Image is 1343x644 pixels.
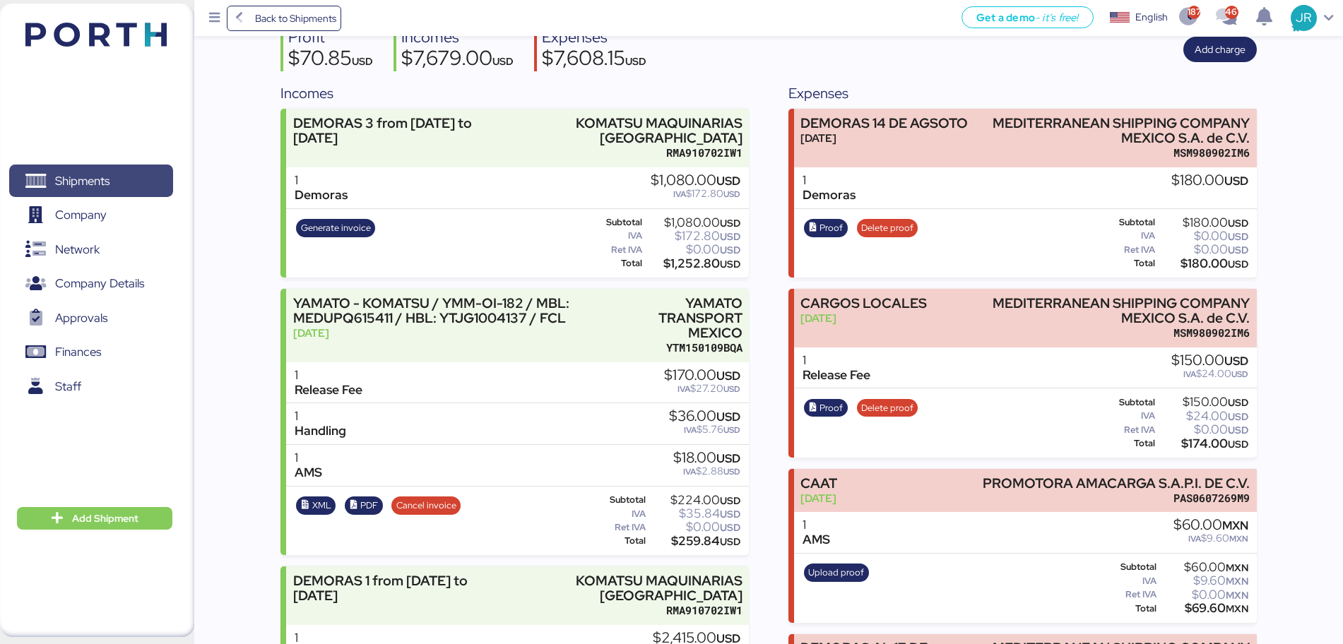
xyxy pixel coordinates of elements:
[1096,590,1156,600] div: Ret IVA
[1158,231,1249,241] div: $0.00
[1224,353,1248,369] span: USD
[17,507,172,530] button: Add Shipment
[800,491,837,506] div: [DATE]
[803,532,830,547] div: AMS
[683,466,696,477] span: IVA
[1228,217,1248,229] span: USD
[645,258,740,269] div: $1,252.80
[716,368,740,383] span: USD
[401,28,514,48] div: Incomes
[861,400,913,416] span: Delete proof
[723,189,740,200] span: USD
[678,383,690,395] span: IVA
[820,400,843,416] span: Proof
[255,10,336,27] span: Back to Shipments
[9,370,173,402] a: Staff
[1231,369,1248,380] span: USD
[723,383,740,395] span: USD
[664,368,740,383] div: $170.00
[1226,561,1248,574] span: MXN
[55,342,101,362] span: Finances
[808,565,864,580] span: Upload proof
[1171,353,1248,369] div: $150.00
[1228,424,1248,436] span: USD
[293,296,617,326] div: YAMATO - KOMATSU / YMM-OI-182 / MBL: MEDUPQ615411 / HBL: YTJG1004137 / FCL
[684,424,697,436] span: IVA
[1158,397,1248,407] div: $150.00
[1228,438,1248,451] span: USD
[9,302,173,334] a: Approvals
[542,28,646,48] div: Expenses
[588,258,642,268] div: Total
[312,498,331,513] span: XML
[645,217,740,228] div: $1,080.00
[588,231,642,241] div: IVA
[280,83,749,104] div: Incomes
[645,244,740,255] div: $0.00
[1226,589,1248,602] span: MXN
[293,116,479,145] div: DEMORAS 3 from [DATE] to [DATE]
[1171,173,1248,189] div: $180.00
[1228,244,1248,256] span: USD
[1226,575,1248,588] span: MXN
[485,116,742,145] div: KOMATSU MAQUINARIAS [GEOGRAPHIC_DATA]
[720,217,740,229] span: USD
[296,496,336,515] button: XML
[820,220,843,236] span: Proof
[861,220,913,236] span: Delete proof
[669,424,740,435] div: $5.76
[673,451,740,466] div: $18.00
[288,48,373,72] div: $70.85
[649,495,740,506] div: $224.00
[981,116,1250,145] div: MEDITERRANEAN SHIPPING COMPANY MEXICO S.A. de C.V.
[1158,411,1248,422] div: $24.00
[55,273,144,294] span: Company Details
[1159,562,1248,573] div: $60.00
[295,368,362,383] div: 1
[1158,439,1248,449] div: $174.00
[1158,424,1248,435] div: $0.00
[55,308,107,328] span: Approvals
[1096,231,1155,241] div: IVA
[1096,425,1155,435] div: Ret IVA
[1159,590,1248,600] div: $0.00
[1224,173,1248,189] span: USD
[645,231,740,241] div: $172.80
[716,409,740,424] span: USD
[800,476,837,491] div: CAAT
[1096,562,1156,572] div: Subtotal
[1226,602,1248,615] span: MXN
[664,383,740,394] div: $27.20
[800,311,927,326] div: [DATE]
[1188,533,1201,544] span: IVA
[624,296,743,340] div: YAMATO TRANSPORT MEXICO
[649,508,740,519] div: $35.84
[345,496,383,515] button: PDF
[1158,244,1249,255] div: $0.00
[485,145,742,160] div: RMA910702IW1
[227,6,342,31] a: Back to Shipments
[301,220,371,236] span: Generate invoice
[857,399,918,417] button: Delete proof
[720,508,740,520] span: USD
[360,498,378,513] span: PDF
[295,465,322,480] div: AMS
[483,573,742,603] div: KOMATSU MAQUINARIAS [GEOGRAPHIC_DATA]
[1173,518,1248,533] div: $60.00
[857,219,918,237] button: Delete proof
[803,188,856,203] div: Demoras
[1096,439,1155,448] div: Total
[804,399,848,417] button: Proof
[651,189,740,199] div: $172.80
[720,494,740,507] span: USD
[391,496,461,515] button: Cancel invoice
[803,173,856,188] div: 1
[800,296,927,311] div: CARGOS LOCALES
[1096,398,1155,407] div: Subtotal
[1096,576,1156,586] div: IVA
[1158,217,1249,228] div: $180.00
[1159,576,1248,586] div: $9.60
[649,522,740,532] div: $0.00
[1171,369,1248,379] div: $24.00
[673,189,686,200] span: IVA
